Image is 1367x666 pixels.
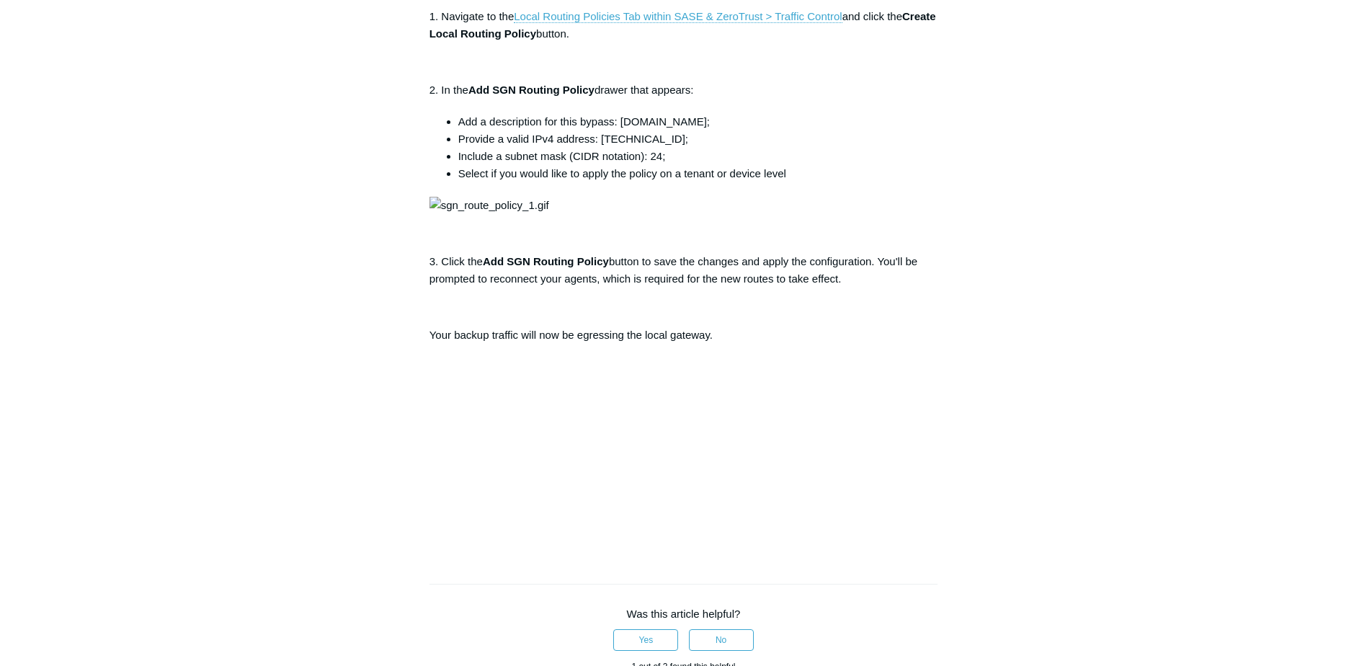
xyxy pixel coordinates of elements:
[689,629,754,651] button: This article was not helpful
[429,255,483,267] span: 3. Click the
[429,255,917,285] span: button to save the changes and apply the configuration. You'll be prompted to reconnect your agen...
[458,133,688,145] span: Provide a valid IPv4 address: [TECHNICAL_ID];
[613,629,678,651] button: This article was helpful
[458,167,786,179] span: Select if you would like to apply the policy on a tenant or device level
[627,608,741,620] span: Was this article helpful?
[842,10,902,22] span: and click the
[468,84,595,96] span: Add SGN Routing Policy
[483,255,609,267] span: Add SGN Routing Policy
[514,10,842,23] a: Local Routing Policies Tab within SASE & ZeroTrust > Traffic Control
[458,115,710,128] span: Add a description for this bypass: [DOMAIN_NAME];
[429,329,713,341] span: Your backup traffic will now be egressing the local gateway.
[429,10,936,40] span: Create Local Routing Policy
[536,27,569,40] span: button.
[595,84,694,96] span: drawer that appears:
[429,84,468,96] span: 2. In the
[458,150,666,162] span: Include a subnet mask (CIDR notation): 24;
[429,197,549,214] img: sgn_route_policy_1.gif
[429,10,515,22] span: 1. Navigate to the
